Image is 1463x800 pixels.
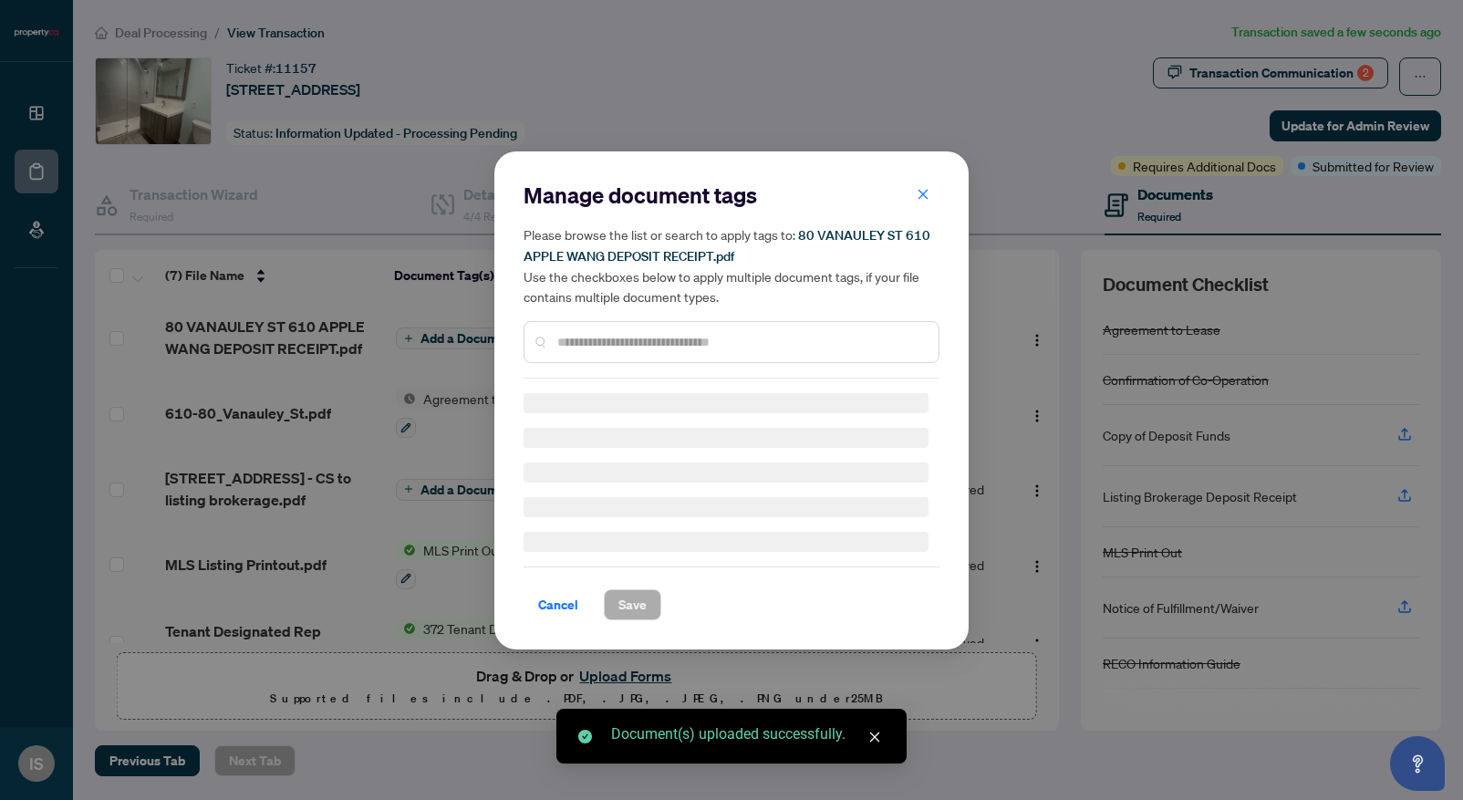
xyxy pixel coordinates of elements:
[865,727,885,747] a: Close
[524,589,593,620] button: Cancel
[578,730,592,743] span: check-circle
[524,227,930,265] span: 80 VANAULEY ST 610 APPLE WANG DEPOSIT RECEIPT.pdf
[538,590,578,619] span: Cancel
[917,187,929,200] span: close
[868,731,881,743] span: close
[611,723,885,745] div: Document(s) uploaded successfully.
[524,224,939,306] h5: Please browse the list or search to apply tags to: Use the checkboxes below to apply multiple doc...
[1390,736,1445,791] button: Open asap
[524,181,939,210] h2: Manage document tags
[604,589,661,620] button: Save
